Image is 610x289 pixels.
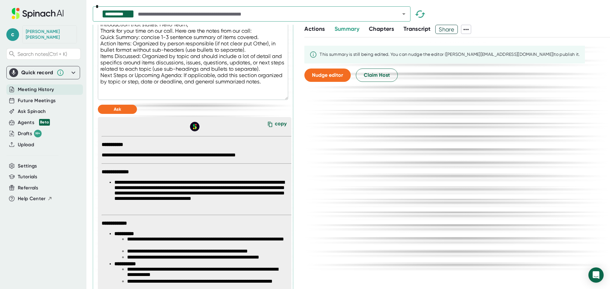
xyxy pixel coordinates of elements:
div: This summary is still being edited. You can nudge the editor ([PERSON_NAME][EMAIL_ADDRESS][DOMAIN... [320,52,579,57]
div: Quick record [21,69,53,76]
div: Drafts [18,130,42,137]
span: Transcript [403,25,431,32]
button: Transcript [403,25,431,33]
span: Share [436,24,457,35]
button: Help Center [18,195,52,202]
div: 99+ [34,130,42,137]
button: Summary [335,25,359,33]
button: Settings [18,162,37,170]
button: Open [399,10,408,18]
span: Chapters [369,25,394,32]
button: Ask [98,105,137,114]
div: Candace Aragon [26,29,73,40]
div: Beta [39,119,50,126]
div: Open Intercom Messenger [588,267,604,283]
span: Search notes (Ctrl + K) [17,51,67,57]
span: Actions [304,25,325,32]
button: Upload [18,141,34,148]
span: Help Center [18,195,46,202]
button: Tutorials [18,173,37,181]
span: Ask [114,107,121,112]
button: Actions [304,25,325,33]
button: Meeting History [18,86,54,93]
button: Claim Host [356,69,398,82]
button: Drafts 99+ [18,130,42,137]
span: Nudge editor [312,72,343,78]
textarea: Summarize into call notes using the following format (insert line breaks/borders and bold each se... [98,6,288,100]
div: copy [275,121,287,129]
span: Claim Host [364,71,390,79]
button: Referrals [18,184,38,192]
span: c [6,28,19,41]
button: Nudge editor [304,69,351,82]
button: Share [435,25,458,34]
span: Summary [335,25,359,32]
div: Quick record [9,66,77,79]
button: Agents Beta [18,119,50,126]
div: Agents [18,119,50,126]
button: Ask Spinach [18,108,46,115]
button: Chapters [369,25,394,33]
button: Future Meetings [18,97,56,104]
